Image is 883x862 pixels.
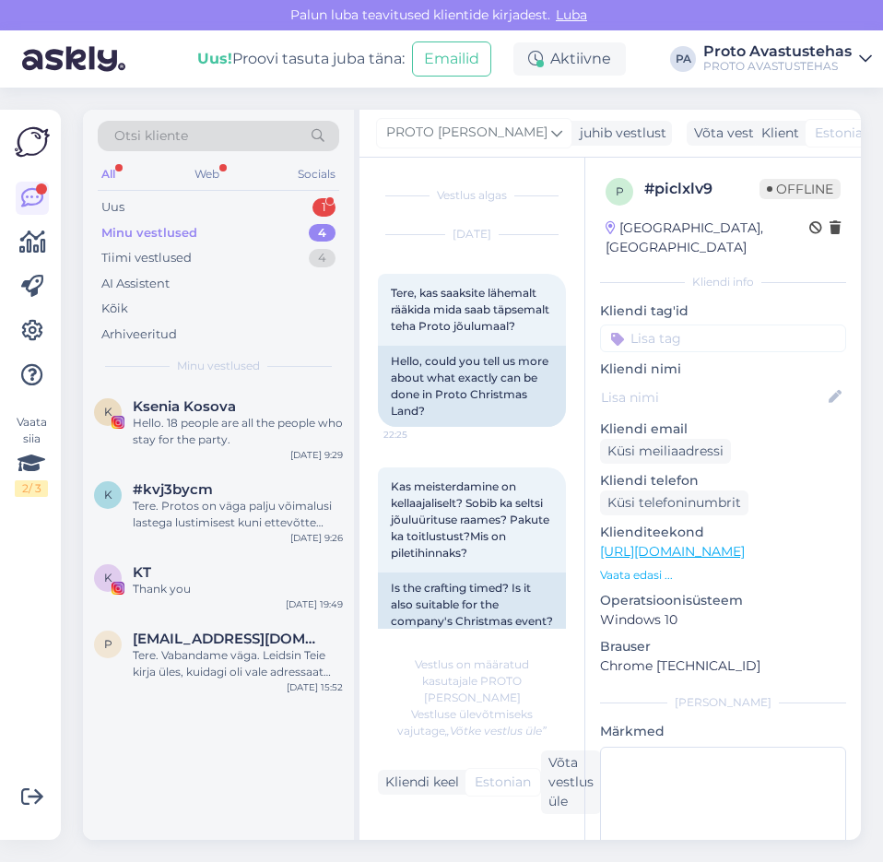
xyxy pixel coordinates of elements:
[101,249,192,267] div: Tiimi vestlused
[600,471,846,490] p: Kliendi telefon
[386,123,547,143] span: PROTO [PERSON_NAME]
[290,448,343,462] div: [DATE] 9:29
[309,249,336,267] div: 4
[670,46,696,72] div: PA
[600,360,846,379] p: Kliendi nimi
[606,218,809,257] div: [GEOGRAPHIC_DATA], [GEOGRAPHIC_DATA]
[378,573,566,670] div: Is the crafting timed? Is it also suitable for the company's Christmas event? Do you also offer c...
[600,325,846,352] input: Lisa tag
[287,680,343,694] div: [DATE] 15:52
[294,162,339,186] div: Socials
[104,405,112,419] span: K
[15,124,50,159] img: Askly Logo
[309,224,336,242] div: 4
[600,543,745,560] a: [URL][DOMAIN_NAME]
[600,722,846,741] p: Märkmed
[391,479,552,560] span: Kas meisterdamine on kellaajaliselt? Sobib ka seltsi jõuluürituse raames? Pakute ka toitlustust?M...
[378,773,459,792] div: Kliendi keel
[177,358,260,374] span: Minu vestlused
[133,498,343,531] div: Tere. Protos on väga palju võimalusi lastega lustimisest kuni ettevõtte juubelini: [URL][DOMAIN_N...
[600,301,846,321] p: Kliendi tag'id
[600,694,846,711] div: [PERSON_NAME]
[133,481,213,498] span: #kvj3bycm
[541,750,601,814] div: Võta vestlus üle
[600,490,748,515] div: Küsi telefoninumbrit
[703,59,852,74] div: PROTO AVASTUSTEHAS
[312,198,336,217] div: 1
[601,387,825,407] input: Lisa nimi
[286,597,343,611] div: [DATE] 19:49
[391,286,552,333] span: Tere, kas saaksite lähemalt rääkida mida saab täpsemalt teha Proto jõulumaal?
[378,346,566,427] div: Hello, could you tell us more about what exactly can be done in Proto Christmas Land?
[290,531,343,545] div: [DATE] 9:26
[600,274,846,290] div: Kliendi info
[133,564,151,581] span: KT
[197,50,232,67] b: Uus!
[600,637,846,656] p: Brauser
[101,198,124,217] div: Uus
[703,44,872,74] a: Proto AvastustehasPROTO AVASTUSTEHAS
[600,591,846,610] p: Operatsioonisüsteem
[513,42,626,76] div: Aktiivne
[15,480,48,497] div: 2 / 3
[600,523,846,542] p: Klienditeekond
[475,773,531,792] span: Estonian
[101,325,177,344] div: Arhiveeritud
[133,631,324,647] span: piret.pitk@emmaste.edu.ee
[644,178,759,200] div: # piclxlv9
[550,6,593,23] span: Luba
[133,415,343,448] div: Hello. 18 people are all the people who stay for the party.
[754,124,799,143] div: Klient
[133,647,343,680] div: Tere. Vabandame väga. Leidsin Teie kirja üles, kuidagi oli vale adressaat kirjale külge läinud. N...
[600,439,731,464] div: Küsi meiliaadressi
[191,162,223,186] div: Web
[412,41,491,77] button: Emailid
[600,610,846,630] p: Windows 10
[98,162,119,186] div: All
[815,124,871,143] span: Estonian
[101,300,128,318] div: Kõik
[600,419,846,439] p: Kliendi email
[114,126,188,146] span: Otsi kliente
[15,414,48,497] div: Vaata siia
[104,637,112,651] span: p
[104,571,112,585] span: K
[197,48,405,70] div: Proovi tasuta juba täna:
[378,187,566,204] div: Vestlus algas
[133,398,236,415] span: Ksenia Kosova
[415,657,529,704] span: Vestlus on määratud kasutajale PROTO [PERSON_NAME]
[600,567,846,584] p: Vaata edasi ...
[104,488,112,502] span: k
[397,707,547,738] span: Vestluse ülevõtmiseks vajutage
[687,121,803,146] div: Võta vestlus üle
[703,44,852,59] div: Proto Avastustehas
[616,184,624,198] span: p
[101,275,170,293] div: AI Assistent
[378,226,566,242] div: [DATE]
[759,179,841,199] span: Offline
[383,428,453,442] span: 22:25
[445,724,547,738] i: „Võtke vestlus üle”
[101,224,197,242] div: Minu vestlused
[600,656,846,676] p: Chrome [TECHNICAL_ID]
[133,581,343,597] div: Thank you
[572,124,666,143] div: juhib vestlust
